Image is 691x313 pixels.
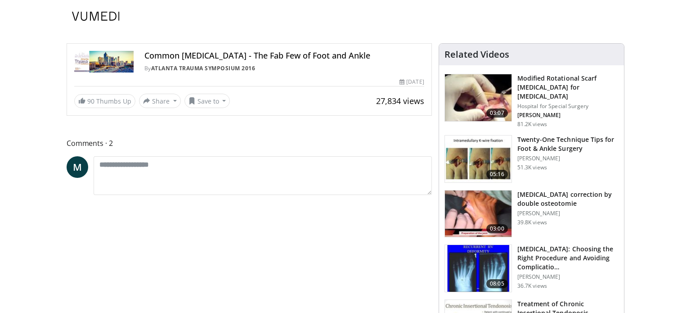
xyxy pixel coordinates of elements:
[151,64,256,72] a: Atlanta Trauma Symposium 2016
[74,51,134,73] img: Atlanta Trauma Symposium 2016
[87,97,94,105] span: 90
[144,51,424,61] h4: Common [MEDICAL_DATA] - The Fab Few of Foot and Ankle
[486,170,508,179] span: 05:16
[517,273,619,281] p: [PERSON_NAME]
[74,94,135,108] a: 90 Thumbs Up
[517,282,547,290] p: 36.7K views
[444,245,619,292] a: 08:05 [MEDICAL_DATA]: Choosing the Right Procedure and Avoiding Complicatio… [PERSON_NAME] 36.7K ...
[517,245,619,272] h3: HALLUX VALGUS: Choosing the Right Procedure and Avoiding Complications
[67,137,432,149] span: Comments 2
[444,135,619,183] a: 05:16 Twenty-One Technique Tips for Foot & Ankle Surgery [PERSON_NAME] 51.3K views
[517,219,547,226] p: 39.8K views
[444,49,509,60] h4: Related Videos
[517,74,619,101] h3: Modified Rotational Scarf [MEDICAL_DATA] for [MEDICAL_DATA]
[517,112,619,119] p: John Kennedy
[445,136,512,182] img: 6702e58c-22b3-47ce-9497-b1c0ae175c4c.150x105_q85_crop-smart_upscale.jpg
[486,224,508,233] span: 03:00
[486,279,508,288] span: 08:05
[517,121,547,128] p: 81.2K views
[444,74,619,128] a: 03:07 Modified Rotational Scarf [MEDICAL_DATA] for [MEDICAL_DATA] Hospital for Special Surgery [P...
[517,164,547,171] p: 51.3K views
[486,109,508,118] span: 03:07
[445,191,512,237] img: 294729_0000_1.png.150x105_q85_crop-smart_upscale.jpg
[376,95,424,106] span: 27,834 views
[144,64,424,73] div: By
[444,190,619,238] a: 03:00 [MEDICAL_DATA] correction by double osteotomie [PERSON_NAME] 39.8K views
[445,74,512,121] img: Scarf_Osteotomy_100005158_3.jpg.150x105_q85_crop-smart_upscale.jpg
[517,190,619,208] h3: [MEDICAL_DATA] correction by double osteotomie
[399,78,424,86] div: [DATE]
[445,245,512,292] img: 3c75a04a-ad21-4ad9-966a-c963a6420fc5.150x105_q85_crop-smart_upscale.jpg
[517,210,619,217] p: [PERSON_NAME]
[517,155,619,162] p: [PERSON_NAME]
[67,156,88,178] a: M
[517,135,619,153] h3: Twenty-One Technique Tips for Foot & Ankle Surgery
[139,94,181,108] button: Share
[72,12,120,21] img: VuMedi Logo
[517,103,619,110] p: Hospital for Special Surgery
[184,94,230,108] button: Save to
